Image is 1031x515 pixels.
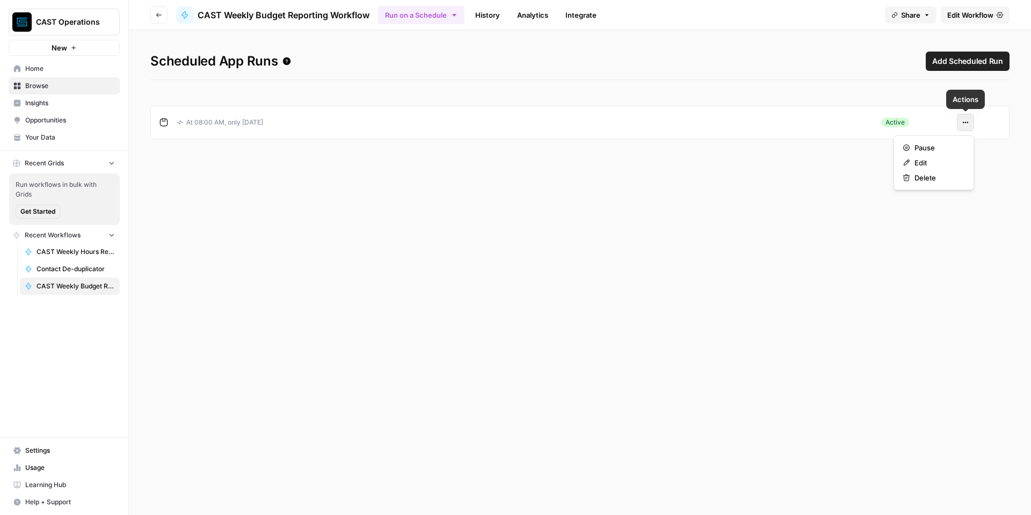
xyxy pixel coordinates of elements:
[881,118,909,127] div: Active
[198,9,369,21] span: CAST Weekly Budget Reporting Workflow
[25,480,115,490] span: Learning Hub
[36,17,101,27] span: CAST Operations
[12,12,32,32] img: CAST Operations Logo
[25,64,115,74] span: Home
[932,56,1003,67] span: Add Scheduled Run
[25,81,115,91] span: Browse
[947,10,993,20] span: Edit Workflow
[9,112,120,129] a: Opportunities
[901,10,920,20] span: Share
[25,115,115,125] span: Opportunities
[9,442,120,459] a: Settings
[25,230,81,240] span: Recent Workflows
[941,6,1010,24] a: Edit Workflow
[25,446,115,455] span: Settings
[25,463,115,473] span: Usage
[16,180,113,199] span: Run workflows in bulk with Grids
[9,476,120,494] a: Learning Hub
[926,52,1010,71] button: Add Scheduled Run
[9,494,120,511] button: Help + Support
[16,205,60,219] button: Get Started
[9,40,120,56] button: New
[25,98,115,108] span: Insights
[9,77,120,95] a: Browse
[9,227,120,243] button: Recent Workflows
[559,6,603,24] a: Integrate
[25,497,115,507] span: Help + Support
[20,260,120,278] a: Contact De-duplicator
[37,247,115,257] span: CAST Weekly Hours Reporting Workflow
[511,6,555,24] a: Analytics
[469,6,506,24] a: History
[9,60,120,77] a: Home
[20,243,120,260] a: CAST Weekly Hours Reporting Workflow
[914,142,961,153] span: Pause
[9,155,120,171] button: Recent Grids
[9,459,120,476] a: Usage
[52,42,67,53] span: New
[914,157,961,168] span: Edit
[177,118,263,127] p: At 08:00 AM, only [DATE]
[9,9,120,35] button: Workspace: CAST Operations
[25,133,115,142] span: Your Data
[885,6,936,24] button: Share
[25,158,64,168] span: Recent Grids
[37,281,115,291] span: CAST Weekly Budget Reporting Workflow
[37,264,115,274] span: Contact De-duplicator
[914,172,961,183] span: Delete
[378,6,464,24] button: Run on a Schedule
[20,278,120,295] a: CAST Weekly Budget Reporting Workflow
[176,6,369,24] a: CAST Weekly Budget Reporting Workflow
[9,95,120,112] a: Insights
[9,129,120,146] a: Your Data
[20,207,55,216] span: Get Started
[150,53,291,70] span: Scheduled App Runs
